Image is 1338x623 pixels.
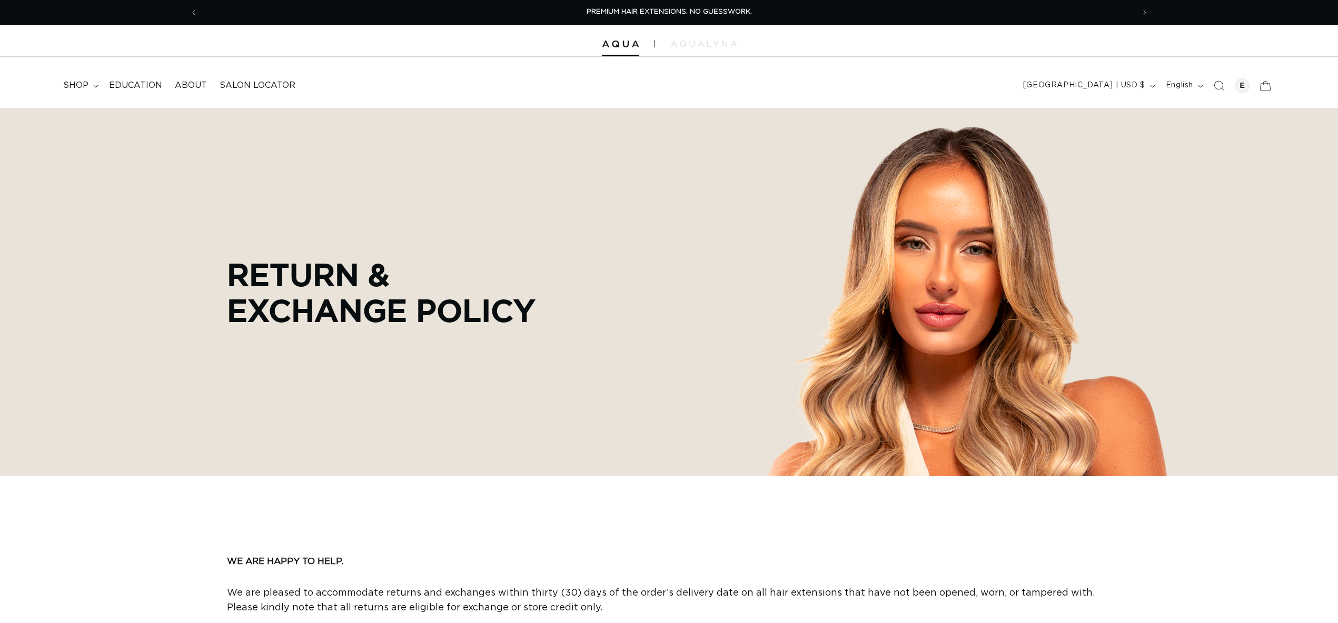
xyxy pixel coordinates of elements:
[671,41,737,47] img: aqualyna.com
[1023,80,1145,91] span: [GEOGRAPHIC_DATA] | USD $
[1159,76,1207,96] button: English
[182,3,205,23] button: Previous announcement
[169,74,213,97] a: About
[213,74,302,97] a: Salon Locator
[103,74,169,97] a: Education
[109,80,162,91] span: Education
[1133,3,1156,23] button: Next announcement
[63,80,88,91] span: shop
[602,41,639,48] img: Aqua Hair Extensions
[227,557,343,566] b: WE ARE HAPPY TO HELP.
[587,8,752,15] span: PREMIUM HAIR EXTENSIONS. NO GUESSWORK.
[1207,74,1231,97] summary: Search
[227,588,1095,612] span: We are pleased to accommodate returns and exchanges within thirty (30) days of the order’s delive...
[57,74,103,97] summary: shop
[227,256,538,328] p: Return & Exchange Policy
[1017,76,1159,96] button: [GEOGRAPHIC_DATA] | USD $
[220,80,295,91] span: Salon Locator
[175,80,207,91] span: About
[1166,80,1193,91] span: English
